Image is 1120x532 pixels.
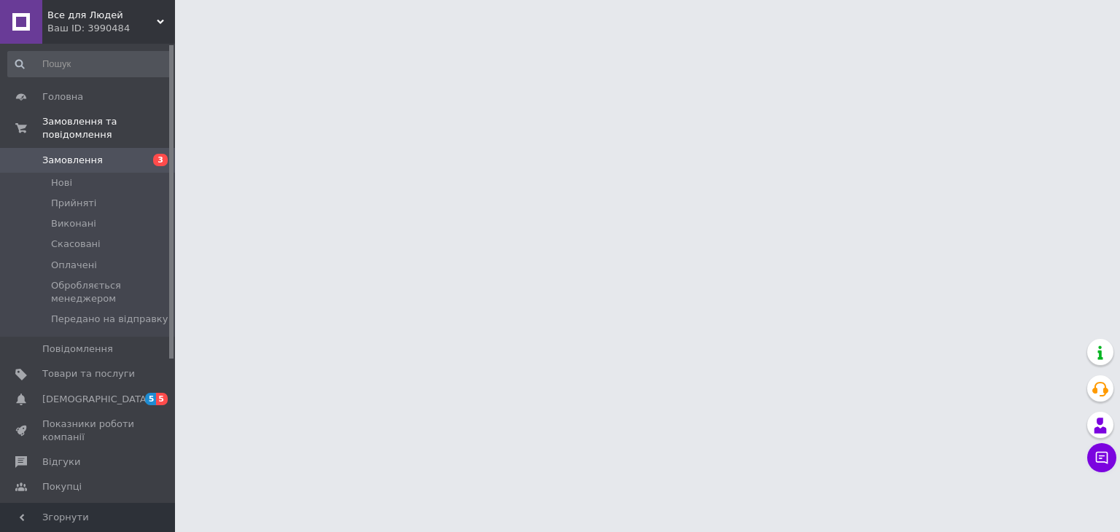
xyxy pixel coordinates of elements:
[1087,443,1116,472] button: Чат з покупцем
[51,279,171,305] span: Обробляється менеджером
[42,154,103,167] span: Замовлення
[145,393,157,405] span: 5
[51,238,101,251] span: Скасовані
[51,176,72,189] span: Нові
[42,393,150,406] span: [DEMOGRAPHIC_DATA]
[42,343,113,356] span: Повідомлення
[7,51,172,77] input: Пошук
[51,259,97,272] span: Оплачені
[51,197,96,210] span: Прийняті
[42,418,135,444] span: Показники роботи компанії
[51,313,168,326] span: Передано на відправку
[42,367,135,380] span: Товари та послуги
[42,115,175,141] span: Замовлення та повідомлення
[42,455,80,469] span: Відгуки
[47,9,157,22] span: Все для Людей
[51,217,96,230] span: Виконані
[42,480,82,493] span: Покупці
[42,90,83,103] span: Головна
[47,22,175,35] div: Ваш ID: 3990484
[153,154,168,166] span: 3
[156,393,168,405] span: 5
